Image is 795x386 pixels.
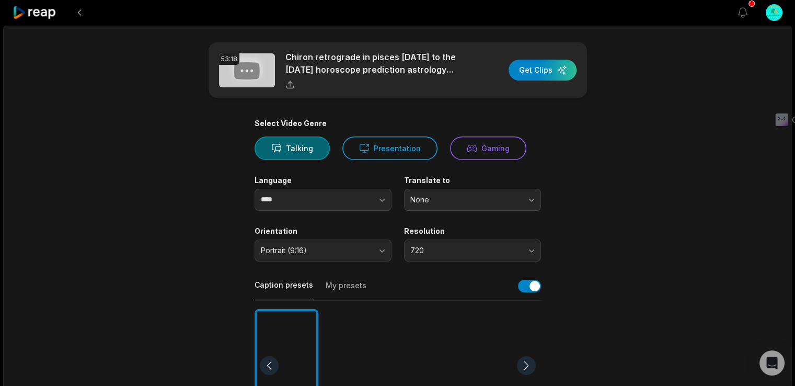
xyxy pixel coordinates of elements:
button: Caption presets [255,280,313,300]
button: Gaming [450,137,526,160]
button: Presentation [342,137,437,160]
div: Open Intercom Messenger [759,350,785,376]
span: None [410,195,520,205]
div: Select Video Genre [255,119,541,128]
button: Portrait (9:16) [255,240,391,262]
div: 53:18 [219,53,239,65]
span: Portrait (9:16) [261,246,371,255]
button: 720 [404,240,541,262]
button: My presets [326,280,366,300]
label: Orientation [255,226,391,236]
button: None [404,189,541,211]
span: 720 [410,246,520,255]
button: Get Clips [509,60,577,81]
label: Resolution [404,226,541,236]
p: Chiron retrograde in pisces [DATE] to the [DATE] horoscope prediction astrology forecast update w... [285,51,466,76]
label: Translate to [404,176,541,185]
label: Language [255,176,391,185]
button: Talking [255,137,330,160]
